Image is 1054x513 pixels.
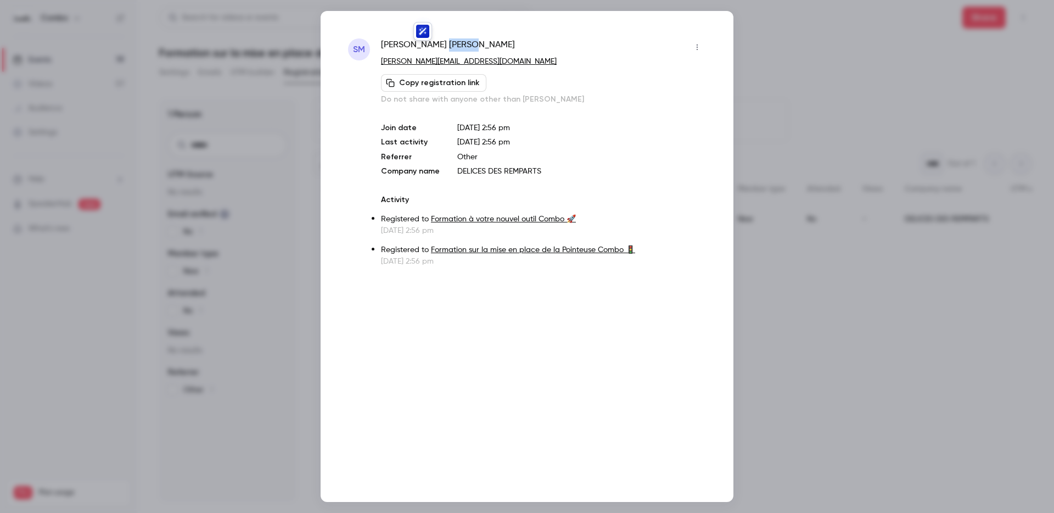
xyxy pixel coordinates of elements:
[381,74,486,92] button: Copy registration link
[381,214,706,225] p: Registered to
[381,256,706,267] p: [DATE] 2:56 pm
[381,58,557,65] a: [PERSON_NAME][EMAIL_ADDRESS][DOMAIN_NAME]
[381,94,706,105] p: Do not share with anyone other than [PERSON_NAME]
[457,166,706,177] p: DELICES DES REMPARTS
[381,152,440,163] p: Referrer
[381,244,706,256] p: Registered to
[381,225,706,236] p: [DATE] 2:56 pm
[381,137,440,148] p: Last activity
[457,138,510,146] span: [DATE] 2:56 pm
[381,194,706,205] p: Activity
[431,246,635,254] a: Formation sur la mise en place de la Pointeuse Combo 🚦
[353,43,365,56] span: SM
[431,215,576,223] a: Formation à votre nouvel outil Combo 🚀
[381,38,515,56] span: [PERSON_NAME] [PERSON_NAME]
[381,122,440,133] p: Join date
[457,122,706,133] p: [DATE] 2:56 pm
[457,152,706,163] p: Other
[381,166,440,177] p: Company name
